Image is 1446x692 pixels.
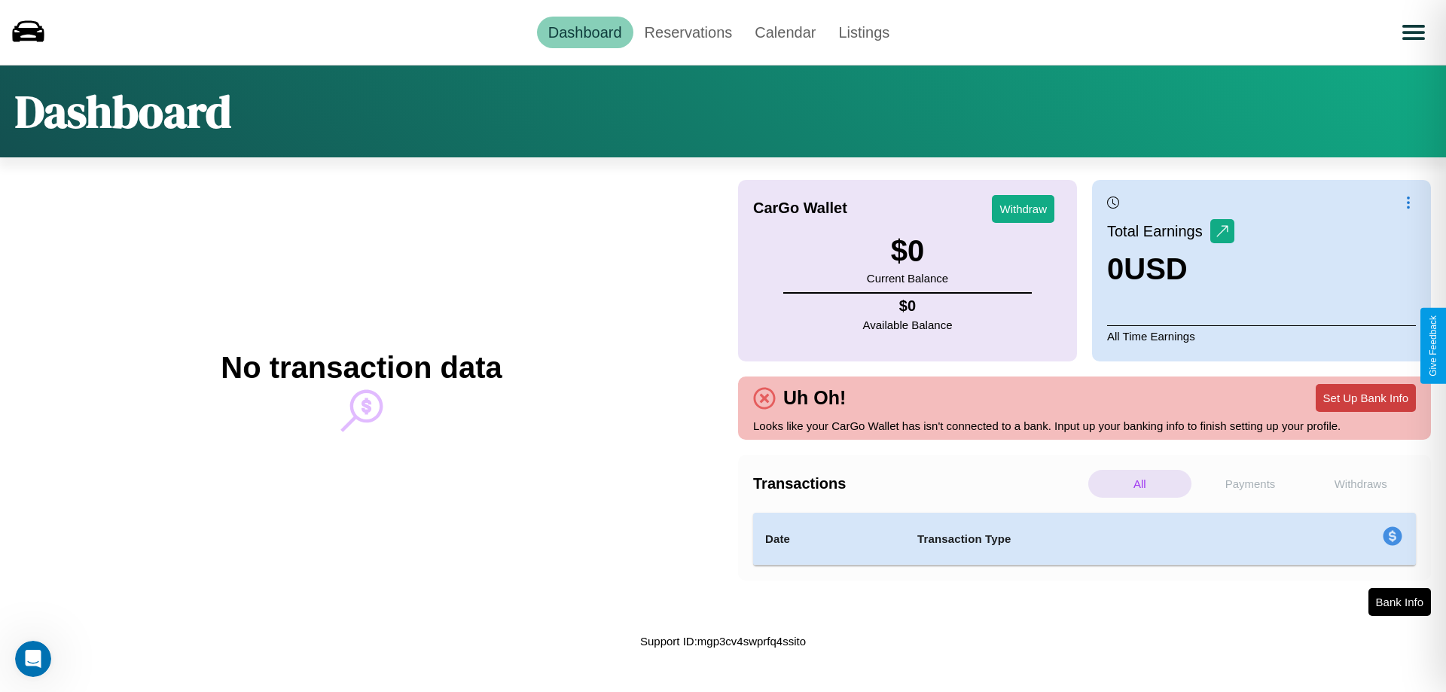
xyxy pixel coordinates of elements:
[776,387,853,409] h4: Uh Oh!
[221,351,502,385] h2: No transaction data
[1368,588,1431,616] button: Bank Info
[753,200,847,217] h4: CarGo Wallet
[15,81,231,142] h1: Dashboard
[633,17,744,48] a: Reservations
[1393,11,1435,53] button: Open menu
[1316,384,1416,412] button: Set Up Bank Info
[753,475,1084,492] h4: Transactions
[863,297,953,315] h4: $ 0
[765,530,893,548] h4: Date
[640,631,806,651] p: Support ID: mgp3cv4swprfq4ssito
[867,234,948,268] h3: $ 0
[1107,218,1210,245] p: Total Earnings
[753,513,1416,565] table: simple table
[15,641,51,677] iframe: Intercom live chat
[1107,252,1234,286] h3: 0 USD
[1088,470,1191,498] p: All
[743,17,827,48] a: Calendar
[1428,316,1438,376] div: Give Feedback
[1199,470,1302,498] p: Payments
[827,17,901,48] a: Listings
[753,416,1416,436] p: Looks like your CarGo Wallet has isn't connected to a bank. Input up your banking info to finish ...
[863,315,953,335] p: Available Balance
[1309,470,1412,498] p: Withdraws
[992,195,1054,223] button: Withdraw
[917,530,1259,548] h4: Transaction Type
[867,268,948,288] p: Current Balance
[537,17,633,48] a: Dashboard
[1107,325,1416,346] p: All Time Earnings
